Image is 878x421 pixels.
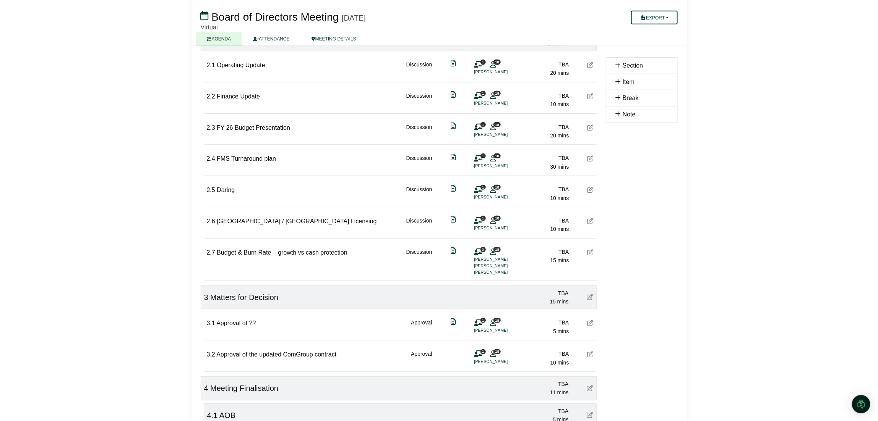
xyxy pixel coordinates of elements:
[217,187,235,193] span: Daring
[211,11,339,23] span: Board of Directors Meeting
[550,70,569,76] span: 20 mins
[480,153,486,158] span: 1
[493,216,501,221] span: 18
[474,163,532,169] li: [PERSON_NAME]
[411,318,432,336] div: Approval
[548,40,568,47] span: 1 h 55 m
[207,320,215,326] span: 3.1
[216,351,336,358] span: Approval of the updated ComGroup contract
[623,62,643,69] span: Section
[210,384,278,392] span: Meeting Finalisation
[623,95,639,101] span: Break
[550,257,569,263] span: 15 mins
[474,269,532,276] li: [PERSON_NAME]
[217,218,377,224] span: [GEOGRAPHIC_DATA] / [GEOGRAPHIC_DATA] Licensing
[516,154,569,162] div: TBA
[474,263,532,269] li: [PERSON_NAME]
[474,100,532,106] li: [PERSON_NAME]
[480,318,486,323] span: 1
[550,132,569,139] span: 20 mins
[515,289,569,297] div: TBA
[516,123,569,131] div: TBA
[207,249,215,256] span: 2.7
[474,131,532,138] li: [PERSON_NAME]
[196,32,242,45] a: AGENDA
[550,226,569,232] span: 10 mins
[493,153,501,158] span: 18
[474,194,532,200] li: [PERSON_NAME]
[207,411,218,419] span: 4.1
[207,218,215,224] span: 2.6
[204,384,208,392] span: 4
[493,91,501,96] span: 18
[201,24,218,31] span: Virtual
[550,360,569,366] span: 10 mins
[493,247,501,252] span: 18
[474,225,532,231] li: [PERSON_NAME]
[217,124,290,131] span: FY 26 Budget Presentation
[474,256,532,263] li: [PERSON_NAME]
[207,351,215,358] span: 3.2
[493,60,501,65] span: 18
[301,32,367,45] a: MEETING DETAILS
[550,101,569,107] span: 10 mins
[217,62,265,68] span: Operating Update
[217,155,276,162] span: FMS Turnaround plan
[516,350,569,358] div: TBA
[623,79,635,85] span: Item
[515,407,569,415] div: TBA
[406,92,432,109] div: Discussion
[406,185,432,202] div: Discussion
[210,293,278,302] span: Matters for Decision
[553,328,569,334] span: 5 mins
[550,298,568,305] span: 15 mins
[852,395,870,413] div: Open Intercom Messenger
[216,320,256,326] span: Approval of ??
[411,350,432,367] div: Approval
[217,93,260,100] span: Finance Update
[516,248,569,256] div: TBA
[480,122,486,127] span: 1
[480,247,486,252] span: 3
[406,154,432,171] div: Discussion
[480,185,486,190] span: 1
[207,124,215,131] span: 2.3
[480,349,486,354] span: 1
[207,62,215,68] span: 2.1
[550,195,569,201] span: 10 mins
[219,411,235,419] span: AOB
[474,358,532,365] li: [PERSON_NAME]
[516,60,569,69] div: TBA
[550,389,568,395] span: 11 mins
[515,380,569,388] div: TBA
[516,185,569,194] div: TBA
[493,122,501,127] span: 18
[207,155,215,162] span: 2.4
[493,349,501,354] span: 18
[474,327,532,334] li: [PERSON_NAME]
[242,32,300,45] a: ATTENDANCE
[474,69,532,75] li: [PERSON_NAME]
[480,216,486,221] span: 1
[480,60,486,65] span: 1
[217,249,347,256] span: Budget & Burn Rate – growth vs cash protection
[406,123,432,140] div: Discussion
[406,60,432,77] div: Discussion
[631,11,677,24] button: Export
[493,318,501,323] span: 18
[406,216,432,234] div: Discussion
[550,164,569,170] span: 30 mins
[342,13,366,23] div: [DATE]
[516,92,569,100] div: TBA
[493,185,501,190] span: 18
[406,248,432,276] div: Discussion
[480,91,486,96] span: 1
[516,318,569,327] div: TBA
[207,187,215,193] span: 2.5
[623,111,636,118] span: Note
[207,93,215,100] span: 2.2
[516,216,569,225] div: TBA
[204,293,208,302] span: 3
